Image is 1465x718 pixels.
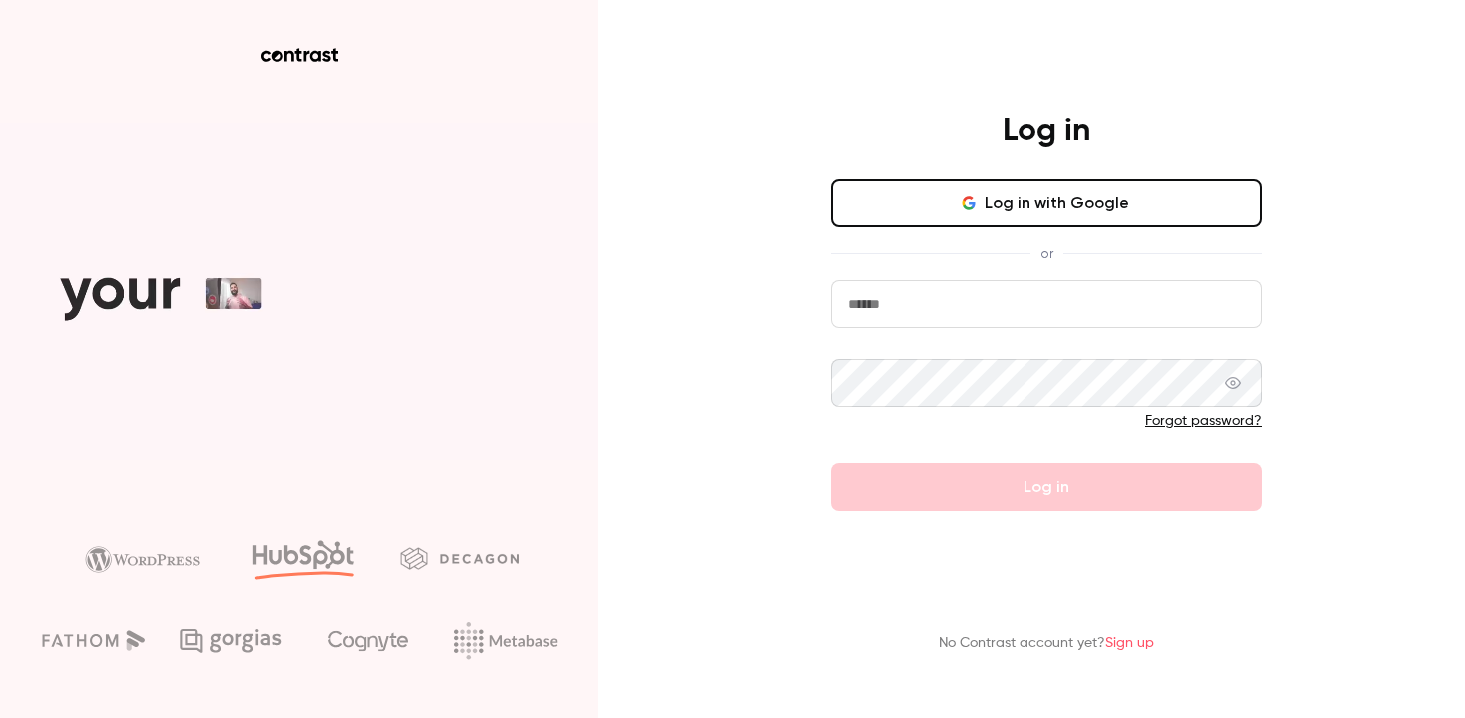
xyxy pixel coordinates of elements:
span: or [1030,243,1063,264]
a: Sign up [1105,636,1154,650]
a: Forgot password? [1145,414,1262,428]
p: No Contrast account yet? [939,633,1154,654]
h4: Log in [1003,112,1090,151]
button: Log in with Google [831,179,1262,227]
img: decagon [400,547,519,569]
